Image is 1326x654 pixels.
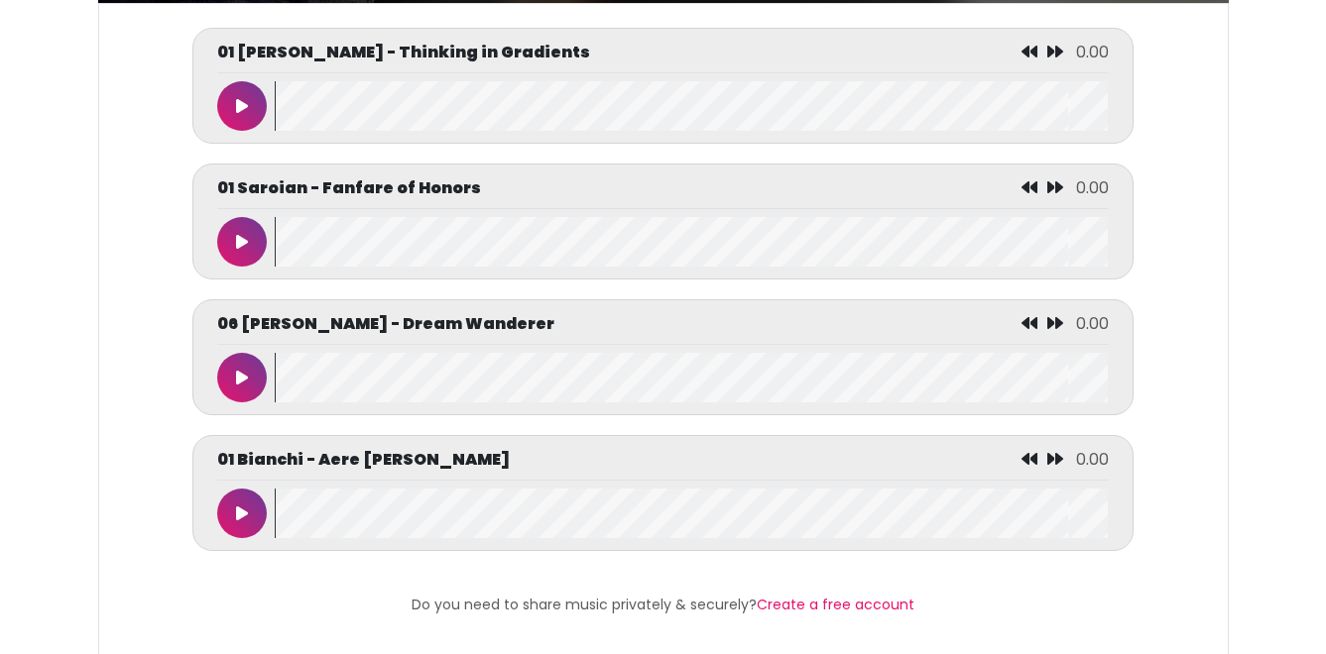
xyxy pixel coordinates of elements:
[217,448,510,472] p: 01 Bianchi - Aere [PERSON_NAME]
[217,176,481,200] p: 01 Saroian - Fanfare of Honors
[217,41,590,64] p: 01 [PERSON_NAME] - Thinking in Gradients
[1076,312,1109,335] span: 0.00
[111,595,1216,615] p: Do you need to share music privately & securely?
[1076,176,1109,199] span: 0.00
[1076,448,1109,471] span: 0.00
[757,595,914,614] a: Create a free account
[1076,41,1109,63] span: 0.00
[217,312,554,336] p: 06 [PERSON_NAME] - Dream Wanderer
